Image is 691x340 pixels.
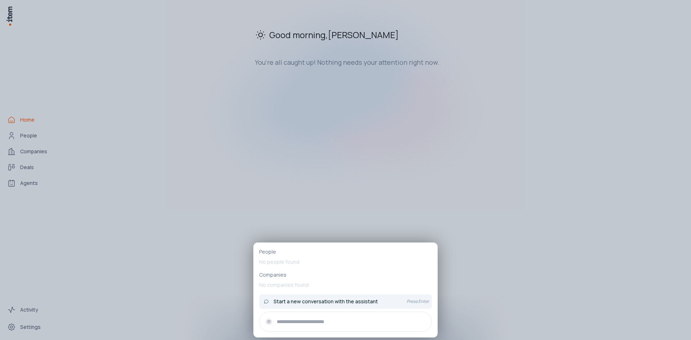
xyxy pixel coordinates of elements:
button: Start a new conversation with the assistantPress Enter [259,294,432,309]
p: Companies [259,271,432,278]
p: Press Enter [407,299,429,304]
p: No companies found [259,278,432,291]
div: PeopleNo people foundCompaniesNo companies foundStart a new conversation with the assistantPress ... [253,242,438,337]
p: No people found [259,255,432,268]
span: Start a new conversation with the assistant [274,298,378,305]
p: People [259,248,432,255]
